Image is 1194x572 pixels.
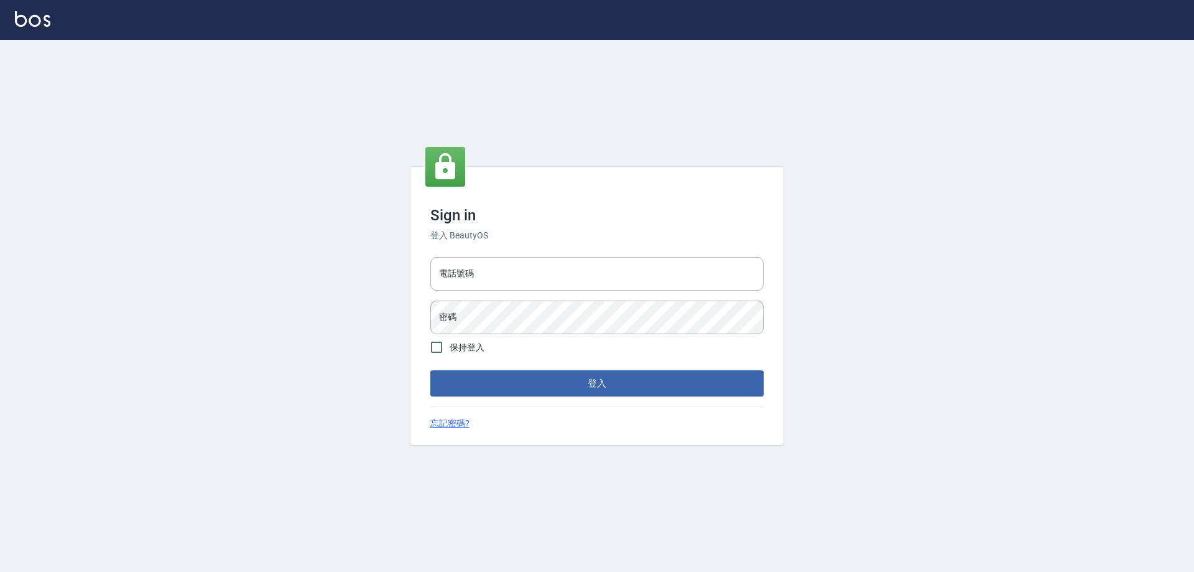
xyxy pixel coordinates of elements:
h6: 登入 BeautyOS [430,229,764,242]
h3: Sign in [430,207,764,224]
span: 保持登入 [450,341,484,354]
a: 忘記密碼? [430,417,470,430]
img: Logo [15,11,50,27]
button: 登入 [430,370,764,396]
